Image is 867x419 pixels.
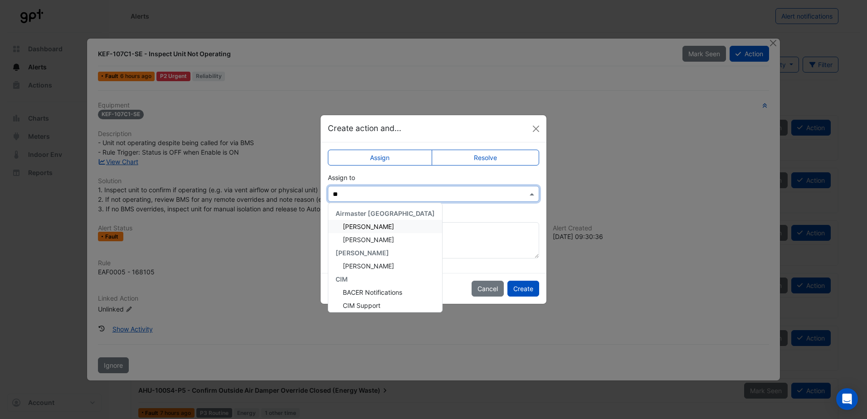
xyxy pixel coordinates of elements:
button: Create [507,281,539,297]
span: [PERSON_NAME] [343,236,394,244]
div: Open Intercom Messenger [836,388,858,410]
span: Airmaster [GEOGRAPHIC_DATA] [336,209,435,217]
button: Close [529,122,543,136]
label: Assign [328,150,432,166]
button: Cancel [472,281,504,297]
span: [PERSON_NAME] [343,262,394,270]
h5: Create action and... [328,122,401,134]
ng-dropdown-panel: Options list [328,203,443,312]
span: CIM Support [343,302,380,309]
label: Resolve [432,150,540,166]
span: CIM [336,275,348,283]
span: BACER Notifications [343,288,402,296]
label: Assign to [328,173,355,182]
span: [PERSON_NAME] [336,249,389,257]
span: [PERSON_NAME] [343,223,394,230]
